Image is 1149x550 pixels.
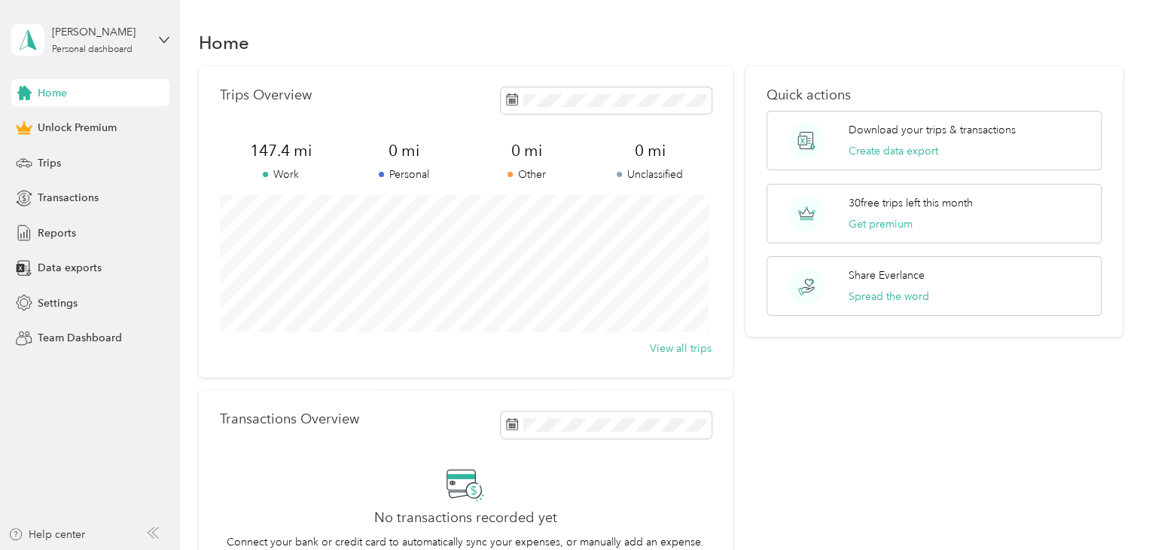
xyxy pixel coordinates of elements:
p: Trips Overview [220,87,312,103]
span: Team Dashboard [38,330,122,346]
button: Help center [8,527,85,542]
p: Unclassified [588,167,711,182]
p: Connect your bank or credit card to automatically sync your expenses, or manually add an expense. [227,534,704,550]
p: 30 free trips left this month [849,195,973,211]
p: Quick actions [767,87,1102,103]
button: Create data export [849,143,938,159]
p: Work [220,167,343,182]
span: 0 mi [343,140,465,161]
span: Reports [38,225,76,241]
button: Spread the word [849,289,929,304]
span: Home [38,85,67,101]
span: 147.4 mi [220,140,343,161]
button: Get premium [849,216,913,232]
p: Other [465,167,588,182]
span: Trips [38,155,61,171]
span: Unlock Premium [38,120,117,136]
span: 0 mi [465,140,588,161]
span: Transactions [38,190,99,206]
div: Personal dashboard [52,45,133,54]
span: Settings [38,295,78,311]
div: [PERSON_NAME] [52,24,146,40]
iframe: Everlance-gr Chat Button Frame [1065,466,1149,550]
h2: No transactions recorded yet [374,510,557,526]
span: 0 mi [588,140,711,161]
button: View all trips [650,341,712,356]
p: Transactions Overview [220,411,359,427]
p: Personal [343,167,465,182]
h1: Home [199,35,249,50]
p: Share Everlance [849,267,925,283]
span: Data exports [38,260,102,276]
p: Download your trips & transactions [849,122,1016,138]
